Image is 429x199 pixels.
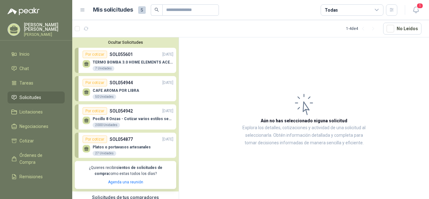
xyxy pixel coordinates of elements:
[8,149,65,168] a: Órdenes de Compra
[19,152,59,166] span: Órdenes de Compra
[83,135,107,143] div: Por cotizar
[19,108,43,115] span: Licitaciones
[95,165,162,176] b: cientos de solicitudes de compra
[83,51,107,58] div: Por cotizar
[93,5,133,14] h1: Mis solicitudes
[8,135,65,147] a: Cotizar
[8,120,65,132] a: Negociaciones
[19,51,30,58] span: Inicio
[162,136,173,142] p: [DATE]
[19,137,34,144] span: Cotizar
[8,77,65,89] a: Tareas
[110,136,133,143] p: SOL054877
[110,51,133,58] p: SOL055601
[75,133,176,158] a: Por cotizarSOL054877[DATE] Platos o portavasos artesanales27 Unidades
[93,88,139,93] p: CAFE AROMA POR LIBRA
[8,91,65,103] a: Solicitudes
[155,8,159,12] span: search
[416,3,423,9] span: 1
[108,180,143,184] a: Agenda una reunión
[8,48,65,60] a: Inicio
[79,165,172,177] p: ¿Quieres recibir como estas todos los días?
[83,79,107,86] div: Por cotizar
[8,106,65,118] a: Licitaciones
[93,60,173,64] p: TERMO BOMBA 3.0 HOME ELEMENTS ACERO INOX
[162,52,173,58] p: [DATE]
[75,40,176,45] button: Ocultar Solicitudes
[75,48,176,73] a: Por cotizarSOL055601[DATE] TERMO BOMBA 3.0 HOME ELEMENTS ACERO INOX7 Unidades
[19,65,29,72] span: Chat
[83,107,107,115] div: Por cotizar
[75,76,176,101] a: Por cotizarSOL054944[DATE] CAFE AROMA POR LIBRA50 Unidades
[261,117,347,124] h3: Aún no has seleccionado niguna solicitud
[19,94,41,101] span: Solicitudes
[346,24,378,34] div: 1 - 4 de 4
[75,104,176,130] a: Por cotizarSOL054942[DATE] Pocillo 8 Onzas - Cotizar varios estilos según fotos adjuntas Fecha de...
[383,23,421,35] button: No Leídos
[110,79,133,86] p: SOL054944
[19,173,43,180] span: Remisiones
[93,151,116,156] div: 27 Unidades
[24,33,65,36] p: [PERSON_NAME]
[325,7,338,14] div: Todas
[8,171,65,183] a: Remisiones
[24,23,65,31] p: [PERSON_NAME] [PERSON_NAME]
[110,108,133,114] p: SOL054942
[72,37,179,191] div: Ocultar SolicitudesPor cotizarSOL055601[DATE] TERMO BOMBA 3.0 HOME ELEMENTS ACERO INOX7 UnidadesP...
[410,4,421,16] button: 1
[19,80,33,86] span: Tareas
[138,6,146,14] span: 5
[242,124,366,147] p: Explora los detalles, cotizaciones y actividad de una solicitud al seleccionarla. Obtén informaci...
[162,108,173,114] p: [DATE]
[93,94,116,99] div: 50 Unidades
[93,123,120,128] div: 2000 Unidades
[162,80,173,86] p: [DATE]
[8,63,65,75] a: Chat
[93,66,114,71] div: 7 Unidades
[93,145,151,149] p: Platos o portavasos artesanales
[19,123,48,130] span: Negociaciones
[8,8,40,15] img: Logo peakr
[93,117,173,121] p: Pocillo 8 Onzas - Cotizar varios estilos según fotos adjuntas Fecha de Entrega: 21 de Noviembre 2025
